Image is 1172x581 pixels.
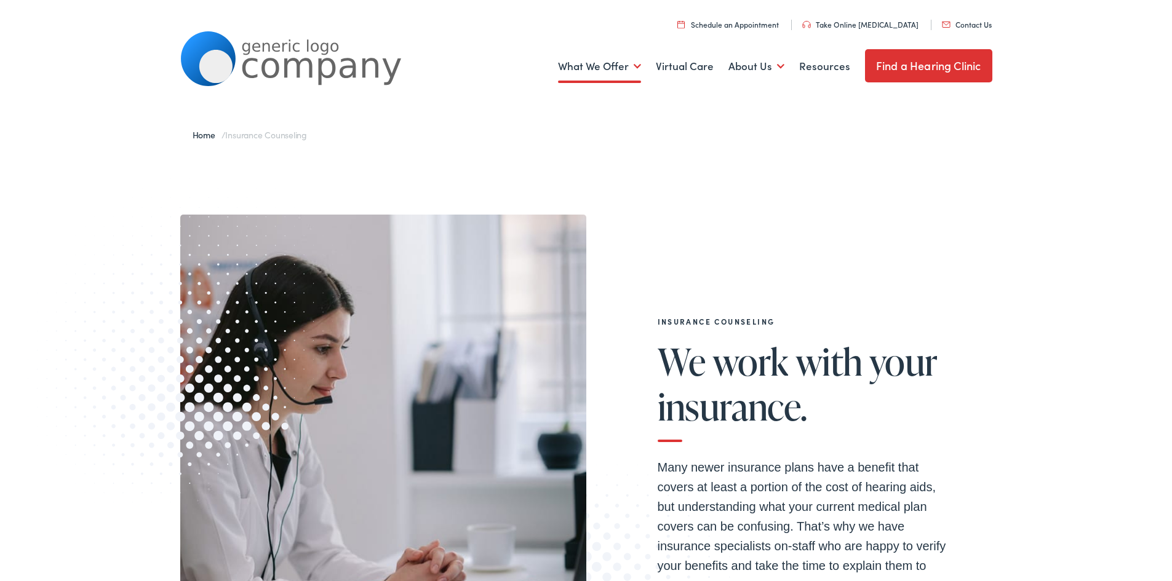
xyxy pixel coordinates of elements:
[802,19,919,30] a: Take Online [MEDICAL_DATA]
[712,341,789,382] span: work
[193,128,221,141] a: Home
[558,44,641,89] a: What We Offer
[799,44,850,89] a: Resources
[225,128,307,141] span: Insurance Counseling
[942,19,992,30] a: Contact Us
[865,49,992,82] a: Find a Hearing Clinic
[677,19,779,30] a: Schedule an Appointment
[193,128,308,141] span: /
[728,44,784,89] a: About Us
[795,341,863,382] span: with
[658,386,807,427] span: insurance.
[802,21,811,28] img: utility icon
[656,44,714,89] a: Virtual Care
[658,341,706,382] span: We
[18,178,343,512] img: Graphic image with a halftone pattern, contributing to the site's visual design.
[677,20,685,28] img: utility icon
[869,341,938,382] span: your
[658,317,953,326] h2: Insurance Counseling
[942,22,951,28] img: utility icon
